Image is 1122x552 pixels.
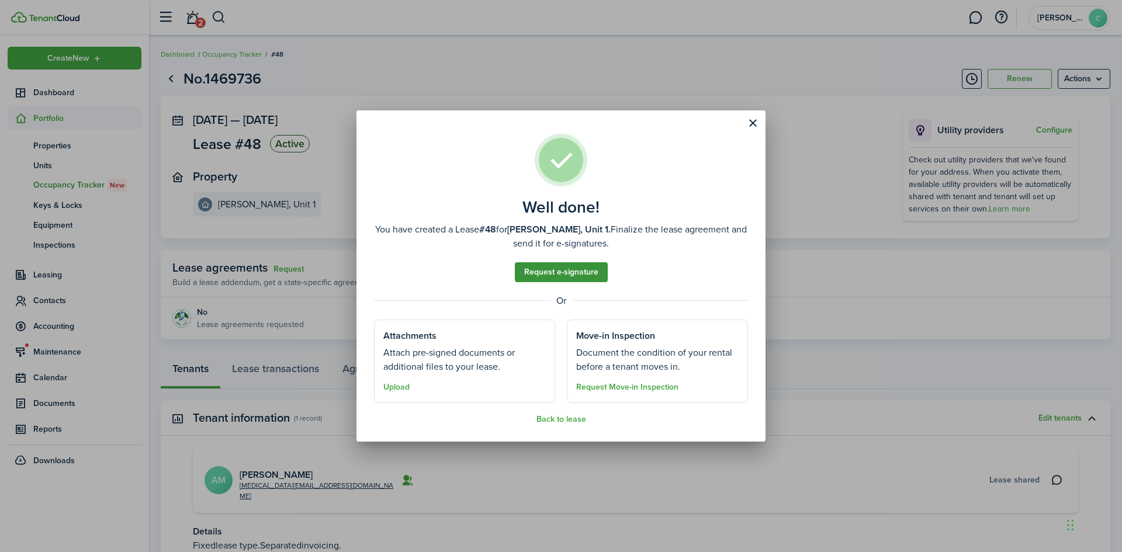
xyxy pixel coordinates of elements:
button: Close modal [743,113,763,133]
a: Request e-signature [515,262,608,282]
well-done-section-description: Document the condition of your rental before a tenant moves in. [576,346,739,374]
iframe: Chat Widget [1064,496,1122,552]
well-done-section-description: Attach pre-signed documents or additional files to your lease. [383,346,546,374]
button: Request Move-in Inspection [576,383,678,392]
well-done-section-title: Move-in Inspection [576,329,655,343]
b: #48 [479,223,496,236]
well-done-title: Well done! [522,198,600,217]
button: Upload [383,383,410,392]
well-done-section-title: Attachments [383,329,437,343]
div: Drag [1067,508,1074,543]
well-done-description: You have created a Lease for Finalize the lease agreement and send it for e-signatures. [374,223,748,251]
button: Back to lease [536,415,586,424]
b: [PERSON_NAME], Unit 1. [507,223,611,236]
well-done-separator: Or [374,294,748,308]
